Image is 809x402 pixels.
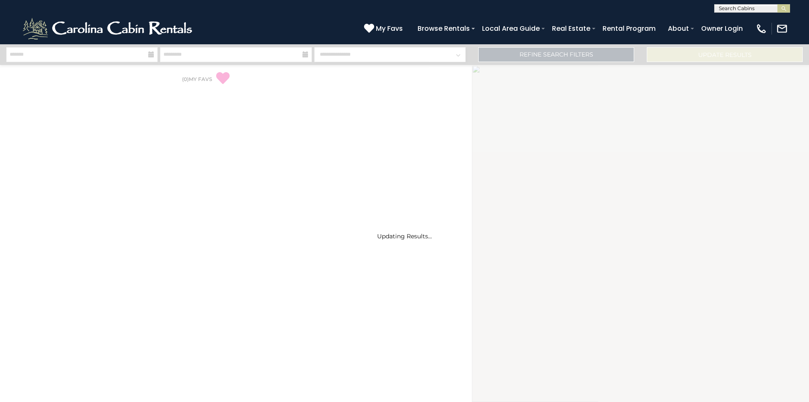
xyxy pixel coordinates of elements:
img: White-1-2.png [21,16,196,41]
a: Owner Login [697,21,747,36]
img: mail-regular-white.png [776,23,788,35]
a: Real Estate [548,21,595,36]
a: About [664,21,693,36]
span: My Favs [376,23,403,34]
a: Rental Program [598,21,660,36]
a: My Favs [364,23,405,34]
a: Local Area Guide [478,21,544,36]
a: Browse Rentals [413,21,474,36]
img: phone-regular-white.png [755,23,767,35]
